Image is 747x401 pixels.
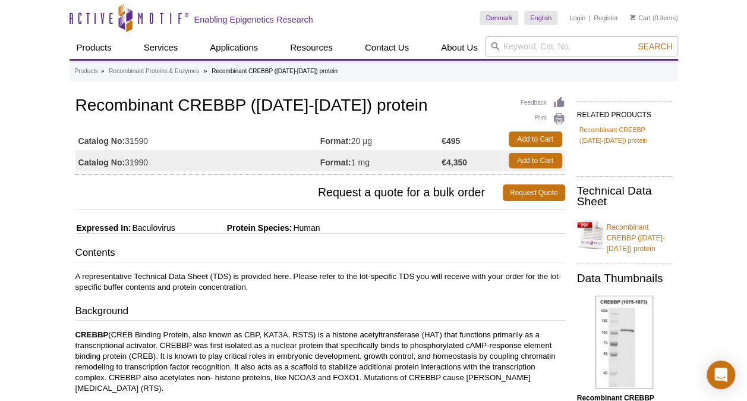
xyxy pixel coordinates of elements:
[442,157,467,168] strong: €4,350
[320,129,442,150] td: 20 µg
[75,246,565,262] h3: Contents
[630,14,635,20] img: Your Cart
[212,68,338,74] li: Recombinant CREBBP ([DATE]-[DATE]) protein
[78,157,125,168] strong: Catalog No:
[509,131,562,147] a: Add to Cart
[320,157,351,168] strong: Format:
[579,124,670,146] a: Recombinant CREBBP ([DATE]-[DATE]) protein
[75,184,503,201] span: Request a quote for a bulk order
[594,14,618,22] a: Register
[595,296,653,389] img: Recombinant CREBBP (1075-1873) protein, SDS-PAGE gel.
[194,14,313,25] h2: Enabling Epigenetics Research
[109,66,199,77] a: Recombinant Proteins & Enzymes
[577,101,672,123] h2: RELATED PRODUCTS
[75,66,98,77] a: Products
[589,11,591,25] li: |
[569,14,585,22] a: Login
[131,223,175,233] span: Baculovirus
[509,153,562,168] a: Add to Cart
[75,223,131,233] span: Expressed In:
[78,136,125,146] strong: Catalog No:
[577,215,672,254] a: Recombinant CREBBP ([DATE]-[DATE]) protein
[101,68,105,74] li: »
[480,11,518,25] a: Denmark
[75,330,109,339] b: CREBBP
[137,36,185,59] a: Services
[75,330,565,394] p: (CREB Binding Protein, also known as CBP, KAT3A, RSTS) is a histone acetyltransferase (HAT) that ...
[320,150,442,171] td: 1 mg
[70,36,119,59] a: Products
[203,36,265,59] a: Applications
[630,14,651,22] a: Cart
[75,150,320,171] td: 31990
[320,136,351,146] strong: Format:
[178,223,292,233] span: Protein Species:
[521,96,565,109] a: Feedback
[577,186,672,207] h2: Technical Data Sheet
[707,361,735,389] div: Open Intercom Messenger
[75,96,565,117] h1: Recombinant CREBBP ([DATE]-[DATE]) protein
[358,36,416,59] a: Contact Us
[634,41,676,52] button: Search
[75,304,565,321] h3: Background
[630,11,678,25] li: (0 items)
[283,36,340,59] a: Resources
[577,273,672,284] h2: Data Thumbnails
[485,36,678,57] input: Keyword, Cat. No.
[434,36,485,59] a: About Us
[204,68,207,74] li: »
[292,223,320,233] span: Human
[638,42,672,51] span: Search
[442,136,460,146] strong: €495
[503,184,565,201] a: Request Quote
[521,112,565,126] a: Print
[75,129,320,150] td: 31590
[524,11,557,25] a: English
[75,271,565,293] p: A representative Technical Data Sheet (TDS) is provided here. Please refer to the lot-specific TD...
